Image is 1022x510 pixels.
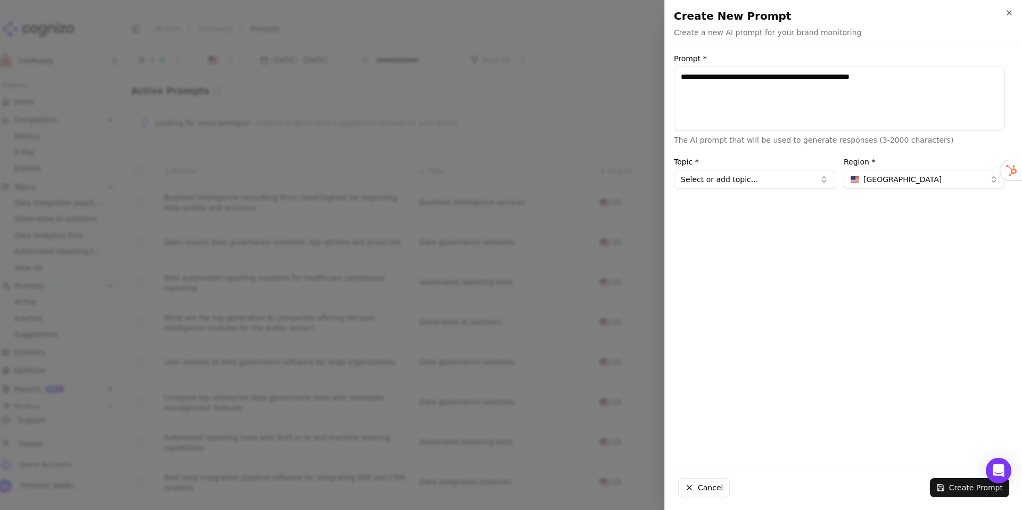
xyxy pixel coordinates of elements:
[678,478,730,497] button: Cancel
[930,478,1009,497] button: Create Prompt
[863,174,942,185] span: [GEOGRAPHIC_DATA]
[674,170,835,189] button: Select or add topic...
[674,9,1013,23] h2: Create New Prompt
[674,27,861,38] p: Create a new AI prompt for your brand monitoring
[851,176,859,183] img: United States
[674,135,1005,145] p: The AI prompt that will be used to generate responses (3-2000 characters)
[674,158,835,166] label: Topic *
[844,158,1005,166] label: Region *
[674,55,1005,62] label: Prompt *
